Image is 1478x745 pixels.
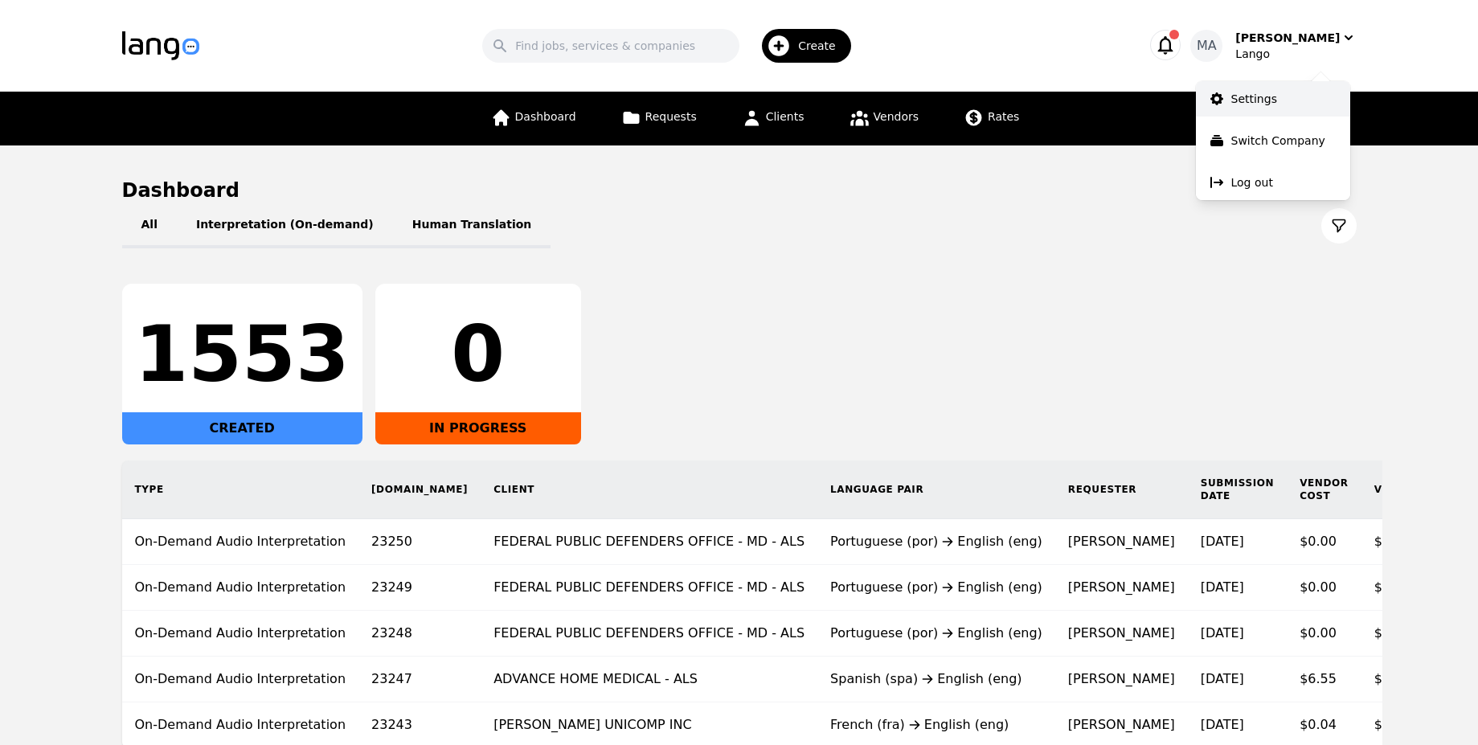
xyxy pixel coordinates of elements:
img: Logo [122,31,199,60]
td: 23247 [358,657,481,702]
th: [DOMAIN_NAME] [358,461,481,519]
div: IN PROGRESS [375,412,581,444]
td: [PERSON_NAME] [1055,657,1188,702]
a: Clients [732,92,814,145]
time: [DATE] [1201,534,1244,549]
th: Vendor Cost [1287,461,1361,519]
a: Requests [612,92,706,145]
time: [DATE] [1201,579,1244,595]
td: ADVANCE HOME MEDICAL - ALS [481,657,817,702]
button: MA[PERSON_NAME]Lango [1190,30,1356,62]
time: [DATE] [1201,671,1244,686]
div: [PERSON_NAME] [1235,30,1340,46]
button: Create [739,23,861,69]
div: 0 [388,316,568,393]
button: Human Translation [393,203,551,248]
div: Portuguese (por) English (eng) [830,578,1042,597]
div: Lango [1235,46,1356,62]
td: $6.55 [1287,657,1361,702]
div: Spanish (spa) English (eng) [830,669,1042,689]
td: On-Demand Audio Interpretation [122,565,359,611]
td: 23248 [358,611,481,657]
td: 23250 [358,519,481,565]
td: On-Demand Audio Interpretation [122,519,359,565]
h1: Dashboard [122,178,1357,203]
td: On-Demand Audio Interpretation [122,657,359,702]
span: Requests [645,110,697,123]
button: All [122,203,177,248]
p: Switch Company [1231,133,1325,149]
a: Vendors [840,92,928,145]
span: Dashboard [515,110,576,123]
td: On-Demand Audio Interpretation [122,611,359,657]
span: $0.00/ [1374,534,1415,549]
th: Submission Date [1188,461,1287,519]
th: Vendor Rate [1361,461,1474,519]
a: Dashboard [481,92,586,145]
span: Clients [766,110,805,123]
span: $0.00/ [1374,625,1415,641]
th: Client [481,461,817,519]
th: Language Pair [817,461,1055,519]
span: $0.45/minute [1374,671,1461,686]
th: Requester [1055,461,1188,519]
td: FEDERAL PUBLIC DEFENDERS OFFICE - MD - ALS [481,519,817,565]
td: $0.00 [1287,519,1361,565]
td: [PERSON_NAME] [1055,565,1188,611]
span: $0.45/minute [1374,717,1461,732]
p: Log out [1231,174,1273,190]
div: CREATED [122,412,362,444]
div: French (fra) English (eng) [830,715,1042,735]
div: 1553 [135,316,350,393]
th: Type [122,461,359,519]
button: Filter [1321,208,1357,244]
div: Portuguese (por) English (eng) [830,624,1042,643]
td: [PERSON_NAME] [1055,519,1188,565]
p: Settings [1231,91,1277,107]
button: Interpretation (On-demand) [177,203,393,248]
span: Vendors [874,110,919,123]
span: $0.00/ [1374,579,1415,595]
span: Rates [988,110,1019,123]
a: Rates [954,92,1029,145]
input: Find jobs, services & companies [482,29,739,63]
span: MA [1197,36,1217,55]
time: [DATE] [1201,625,1244,641]
time: [DATE] [1201,717,1244,732]
td: FEDERAL PUBLIC DEFENDERS OFFICE - MD - ALS [481,611,817,657]
div: Portuguese (por) English (eng) [830,532,1042,551]
span: Create [798,38,847,54]
td: $0.00 [1287,565,1361,611]
td: [PERSON_NAME] [1055,611,1188,657]
td: $0.00 [1287,611,1361,657]
td: FEDERAL PUBLIC DEFENDERS OFFICE - MD - ALS [481,565,817,611]
td: 23249 [358,565,481,611]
